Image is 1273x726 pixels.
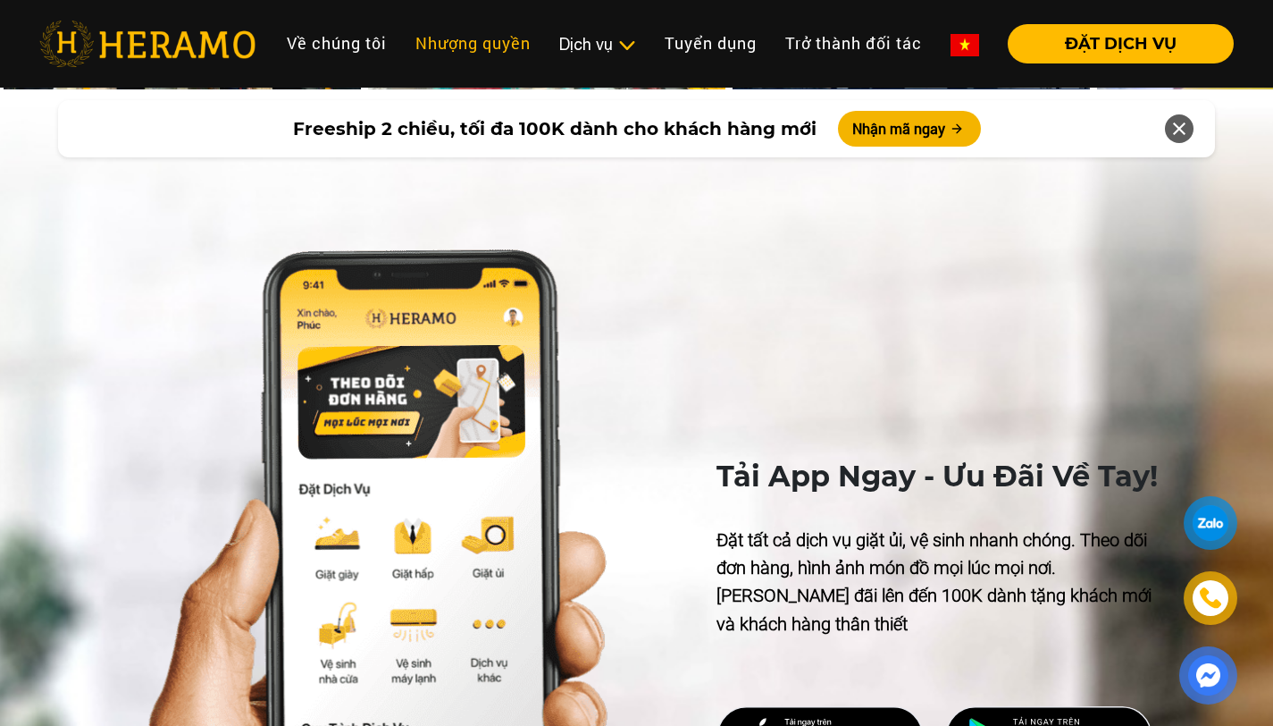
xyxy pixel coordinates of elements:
a: Tuyển dụng [650,24,771,63]
a: Nhượng quyền [401,24,545,63]
p: Đặt tất cả dịch vụ giặt ủi, vệ sinh nhanh chóng. Theo dõi đơn hàng, hình ảnh món đồ mọi lúc mọi n... [716,527,1174,639]
img: vn-flag.png [951,34,979,56]
a: ĐẶT DỊCH VỤ [993,36,1234,52]
a: phone-icon [1184,571,1237,625]
p: Tải App Ngay - Ưu Đãi Về Tay! [716,455,1174,498]
img: heramo-logo.png [39,21,255,67]
span: Freeship 2 chiều, tối đa 100K dành cho khách hàng mới [293,115,817,142]
a: Về chúng tôi [272,24,401,63]
div: Dịch vụ [559,32,636,56]
img: subToggleIcon [617,37,636,55]
button: ĐẶT DỊCH VỤ [1008,24,1234,63]
a: Trở thành đối tác [771,24,936,63]
button: Nhận mã ngay [838,111,981,147]
img: phone-icon [1200,587,1221,609]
